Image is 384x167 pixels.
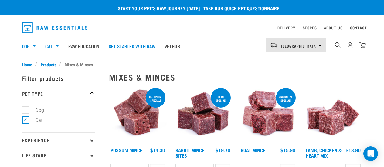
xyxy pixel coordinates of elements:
[41,61,56,68] span: Products
[203,7,280,9] a: take our quick pet questionnaire.
[363,146,378,161] div: Open Intercom Messenger
[175,149,204,157] a: Rabbit Mince Bites
[22,61,36,68] a: Home
[17,20,367,35] nav: dropdown navigation
[211,92,231,105] div: ONLINE SPECIAL!
[45,43,52,50] a: Cat
[109,72,362,82] h2: Mixes & Minces
[22,132,95,148] p: Experience
[346,147,361,153] div: $13.90
[174,87,232,145] img: Whole Minced Rabbit Cubes 01
[22,61,362,68] nav: breadcrumbs
[276,92,296,105] div: 3kg online special!
[216,147,230,153] div: $19.70
[303,27,317,29] a: Stores
[22,86,95,101] p: Pet Type
[335,42,341,48] img: home-icon-1@2x.png
[241,149,265,151] a: Goat Mince
[22,148,95,163] p: Life Stage
[277,27,295,29] a: Delivery
[160,34,185,58] a: Vethub
[109,87,167,145] img: 1102 Possum Mince 01
[110,149,142,151] a: Possum Mince
[306,149,342,157] a: Lamb, Chicken & Heart Mix
[304,87,362,145] img: 1124 Lamb Chicken Heart Mix 01
[281,45,318,47] span: [GEOGRAPHIC_DATA]
[347,42,353,48] img: user.png
[25,116,45,124] label: Cat
[22,22,88,33] img: Raw Essentials Logo
[146,92,165,105] div: 1kg online special!
[350,27,367,29] a: Contact
[280,147,295,153] div: $15.90
[25,106,46,114] label: Dog
[22,61,32,68] span: Home
[359,42,366,48] img: home-icon@2x.png
[22,71,95,86] p: Filter products
[150,147,165,153] div: $14.30
[104,34,160,58] a: Get started with Raw
[239,87,297,145] img: 1077 Wild Goat Mince 01
[324,27,342,29] a: About Us
[37,61,59,68] a: Products
[64,34,104,58] a: Raw Education
[270,42,278,48] img: van-moving.png
[22,43,29,50] a: Dog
